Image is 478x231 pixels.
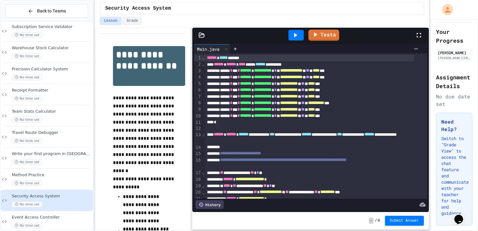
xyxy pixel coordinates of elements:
span: Security Access System [105,5,171,12]
div: History [195,200,224,209]
div: 2 [194,61,202,68]
span: Event Access Controller [12,215,92,220]
div: My Account [435,2,455,17]
h3: Need Help? [441,118,467,133]
div: 13 [194,132,202,145]
span: No time set [12,159,42,165]
span: Precision Calculator System [12,67,92,72]
span: Security Access System [12,194,92,199]
span: Fold line [202,132,205,137]
p: Switch to "Grade View" to access the chat feature and communicate with your teacher for help and ... [441,135,467,216]
span: No time set [12,180,42,186]
div: 9 [194,106,202,113]
a: Tests [308,30,339,41]
div: 19 [194,183,202,190]
h2: Your Progress [436,27,472,45]
div: 14 [194,144,202,151]
div: 3 [194,68,202,74]
span: No time set [12,74,42,80]
span: No time set [12,53,42,59]
span: Back to Teams [37,8,66,14]
span: Method Practice [12,172,92,178]
span: / [375,218,377,223]
span: Fold line [202,170,205,175]
div: 12 [194,125,202,132]
div: 15 [194,151,202,157]
span: Travel Route Debugger [12,130,92,135]
div: 7 [194,94,202,100]
div: 10 [194,113,202,120]
span: 0 [377,218,380,223]
button: Back to Teams [6,4,88,18]
span: No time set [12,117,42,123]
span: No time set [12,96,42,101]
div: 8 [194,100,202,106]
div: 16 [194,157,202,170]
span: No time set [12,223,42,229]
span: Fold line [202,183,205,188]
div: Main.java [194,46,223,52]
div: [PERSON_NAME] [438,50,471,55]
div: Main.java [194,44,230,54]
span: No time set [12,32,42,38]
span: Write your first program in [GEOGRAPHIC_DATA]. [12,151,92,157]
div: 11 [194,120,202,126]
div: [PERSON_NAME][EMAIL_ADDRESS][DOMAIN_NAME] [438,56,471,60]
div: No due date set [436,93,472,108]
button: Grade [123,17,142,25]
iframe: chat widget [452,206,472,225]
span: Fold line [202,55,205,60]
span: - [369,218,373,224]
div: 6 [194,87,202,94]
span: Receipt Formatter [12,88,92,93]
button: Submit Answer [385,216,424,226]
div: 17 [194,170,202,177]
button: Lesson [100,17,121,25]
div: 5 [194,81,202,87]
span: Fold line [202,190,205,195]
div: 4 [194,74,202,81]
span: Team Stats Calculator [12,109,92,114]
span: No time set [12,138,42,144]
h2: Assignment Details [436,73,472,90]
div: 21 [194,196,202,202]
span: No time set [12,201,42,207]
div: 20 [194,189,202,196]
span: Fold line [202,62,205,67]
div: 18 [194,177,202,183]
div: 1 [194,55,202,61]
span: Warehouse Stock Calculator [12,45,92,51]
span: Subscription Service Validator [12,24,92,30]
span: Submit Answer [390,218,419,223]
